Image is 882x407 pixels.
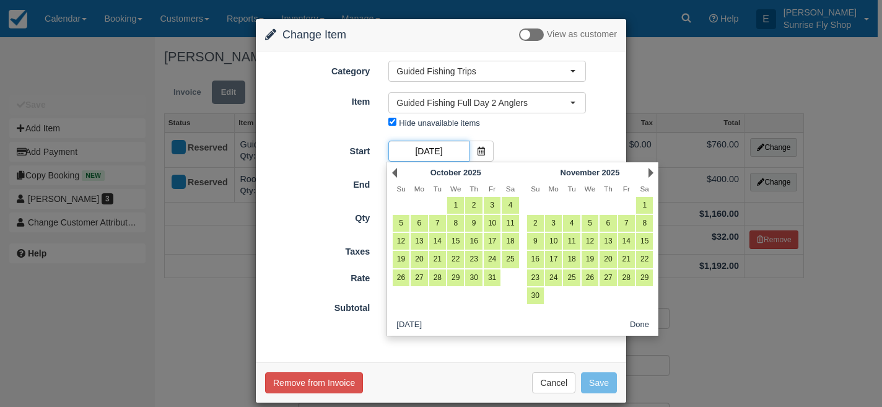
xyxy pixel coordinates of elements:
[469,185,478,193] span: Thursday
[527,269,544,286] a: 23
[531,185,539,193] span: Sunday
[527,287,544,304] a: 30
[256,91,379,108] label: Item
[563,269,580,286] a: 25
[392,168,397,178] a: Prev
[561,168,600,177] span: November
[465,215,482,232] a: 9
[582,251,598,268] a: 19
[636,233,653,250] a: 15
[411,269,427,286] a: 27
[618,233,635,250] a: 14
[429,251,446,268] a: 21
[429,233,446,250] a: 14
[465,233,482,250] a: 16
[602,168,620,177] span: 2025
[545,269,562,286] a: 24
[484,215,500,232] a: 10
[256,268,379,285] label: Rate
[547,30,617,40] span: View as customer
[502,233,518,250] a: 18
[640,185,649,193] span: Saturday
[545,233,562,250] a: 10
[545,215,562,232] a: 3
[447,251,464,268] a: 22
[618,269,635,286] a: 28
[585,185,595,193] span: Wednesday
[502,197,518,214] a: 4
[393,215,409,232] a: 5
[465,269,482,286] a: 30
[582,233,598,250] a: 12
[604,185,613,193] span: Thursday
[618,251,635,268] a: 21
[282,28,346,41] span: Change Item
[434,185,442,193] span: Tuesday
[582,215,598,232] a: 5
[447,269,464,286] a: 29
[256,241,379,258] label: Taxes
[465,251,482,268] a: 23
[625,317,654,333] button: Done
[623,185,630,193] span: Friday
[502,215,518,232] a: 11
[393,233,409,250] a: 12
[502,251,518,268] a: 25
[545,251,562,268] a: 17
[532,372,575,393] button: Cancel
[506,185,515,193] span: Saturday
[489,185,496,193] span: Friday
[581,372,617,393] button: Save
[527,215,544,232] a: 2
[484,269,500,286] a: 31
[600,251,616,268] a: 20
[447,197,464,214] a: 1
[549,185,559,193] span: Monday
[393,269,409,286] a: 26
[463,168,481,177] span: 2025
[429,215,446,232] a: 7
[393,251,409,268] a: 19
[636,269,653,286] a: 29
[256,208,379,225] label: Qty
[484,233,500,250] a: 17
[484,197,500,214] a: 3
[600,215,616,232] a: 6
[430,168,461,177] span: October
[563,215,580,232] a: 4
[411,233,427,250] a: 13
[265,372,363,393] button: Remove from Invoice
[527,251,544,268] a: 16
[527,233,544,250] a: 9
[396,97,570,109] span: Guided Fishing Full Day 2 Anglers
[563,233,580,250] a: 11
[256,174,379,191] label: End
[582,269,598,286] a: 26
[392,317,427,333] button: [DATE]
[567,185,575,193] span: Tuesday
[256,61,379,78] label: Category
[636,215,653,232] a: 8
[618,215,635,232] a: 7
[411,215,427,232] a: 6
[648,168,653,178] a: Next
[414,185,424,193] span: Monday
[396,65,570,77] span: Guided Fishing Trips
[396,185,405,193] span: Sunday
[600,269,616,286] a: 27
[447,215,464,232] a: 8
[484,251,500,268] a: 24
[636,197,653,214] a: 1
[399,118,479,128] label: Hide unavailable items
[429,269,446,286] a: 28
[636,251,653,268] a: 22
[388,61,586,82] button: Guided Fishing Trips
[411,251,427,268] a: 20
[379,269,626,289] div: 1 Day @ $760.00
[465,197,482,214] a: 2
[388,92,586,113] button: Guided Fishing Full Day 2 Anglers
[600,233,616,250] a: 13
[256,141,379,158] label: Start
[450,185,461,193] span: Wednesday
[447,233,464,250] a: 15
